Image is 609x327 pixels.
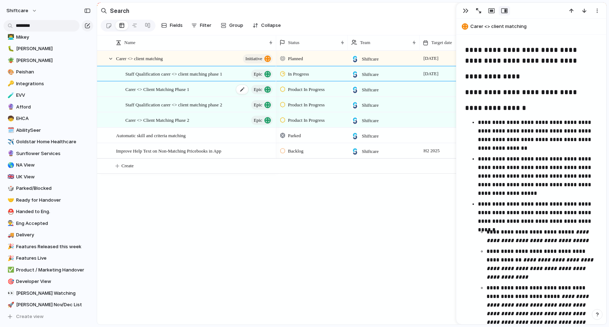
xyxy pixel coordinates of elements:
a: 🌎NA View [4,160,93,170]
button: 🎯 [6,278,14,285]
span: Epic [254,85,262,95]
button: 🌎 [6,162,14,169]
div: 🐛[PERSON_NAME] [4,43,93,54]
span: Shiftcare [362,133,379,140]
div: 👀 [8,289,13,297]
span: Name [124,39,135,46]
span: Eng Accepted [16,220,91,227]
a: 🔮Sunflower Services [4,148,93,159]
span: Target date [431,39,452,46]
span: Carer <> client matching [470,23,603,30]
span: Backlog [288,148,303,155]
button: ✅ [6,266,14,274]
span: Peishan [16,68,91,76]
span: Afford [16,104,91,111]
span: Automatic skill and criteria matching [116,131,186,139]
span: Fields [170,22,183,29]
span: Product / Marketing Handover [16,266,91,274]
button: 🚚 [6,231,14,239]
span: Create [121,162,134,169]
a: ✈️Goldstar Home Healthcare [4,136,93,147]
span: Epic [254,69,262,79]
span: EHCA [16,115,91,122]
div: 🇬🇧UK View [4,172,93,182]
button: 🪴 [6,57,14,64]
span: Shiftcare [362,56,379,63]
div: 🔑Integrations [4,78,93,89]
h2: Search [110,6,129,15]
span: Epic [254,115,262,125]
a: ⛑️Handed to Eng. [4,206,93,217]
span: Epic [254,100,262,110]
a: 🚀[PERSON_NAME] Nov/Dec List [4,299,93,310]
a: 🧪EVV [4,90,93,101]
span: H2 2025 [422,146,441,155]
div: 🎉 [8,242,13,251]
button: ✈️ [6,138,14,145]
span: Staff Qualification carer <> client matching phase 1 [125,69,222,78]
span: [PERSON_NAME] [16,45,91,52]
span: Integrations [16,80,91,87]
div: 👨‍💻 [8,33,13,41]
span: Shiftcare [362,148,379,155]
button: 🎲 [6,185,14,192]
button: Collapse [250,20,284,31]
button: 🚀 [6,301,14,308]
div: 🪴 [8,56,13,64]
button: 🔮 [6,150,14,157]
button: Filter [188,20,214,31]
span: Team [360,39,370,46]
button: 🐛 [6,45,14,52]
span: Create view [16,313,44,320]
span: Product In Progress [288,86,325,93]
a: 🔮Afford [4,102,93,112]
span: initiative [245,54,262,64]
button: 🎉 [6,243,14,250]
span: [DATE] [422,69,440,78]
button: Epic [251,69,273,79]
span: Shiftcare [362,117,379,124]
div: 🎯Developer View [4,276,93,287]
button: 🇬🇧 [6,173,14,181]
button: 🧪 [6,92,14,99]
div: 🗓️ [8,126,13,134]
a: 🎉Features Live [4,253,93,264]
a: 🚚Delivery [4,230,93,240]
span: Shiftcare [362,102,379,109]
span: EVV [16,92,91,99]
span: Sunflower Services [16,150,91,157]
span: Staff Qualification carer <> client matching phase 2 [125,100,222,109]
div: ✅ [8,266,13,274]
span: In Progress [288,71,309,78]
span: [PERSON_NAME] [16,57,91,64]
span: Parked [288,132,301,139]
a: 🪴[PERSON_NAME] [4,55,93,66]
span: [PERSON_NAME] Watching [16,290,91,297]
div: 🔑 [8,80,13,88]
div: 🚚 [8,231,13,239]
a: 👨‍🏭Eng Accepted [4,218,93,229]
button: shiftcare [3,5,41,16]
button: 👀 [6,290,14,297]
a: 🗓️AbilitySeer [4,125,93,136]
span: Mikey [16,34,91,41]
span: Developer View [16,278,91,285]
div: 🔮 [8,103,13,111]
span: Filter [200,22,211,29]
span: Carer <> Client Matching Phase 2 [125,116,189,124]
div: 🐛 [8,45,13,53]
button: Epic [251,100,273,110]
a: ✅Product / Marketing Handover [4,265,93,275]
button: 👨‍💻 [6,34,14,41]
span: Parked/Blocked [16,185,91,192]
